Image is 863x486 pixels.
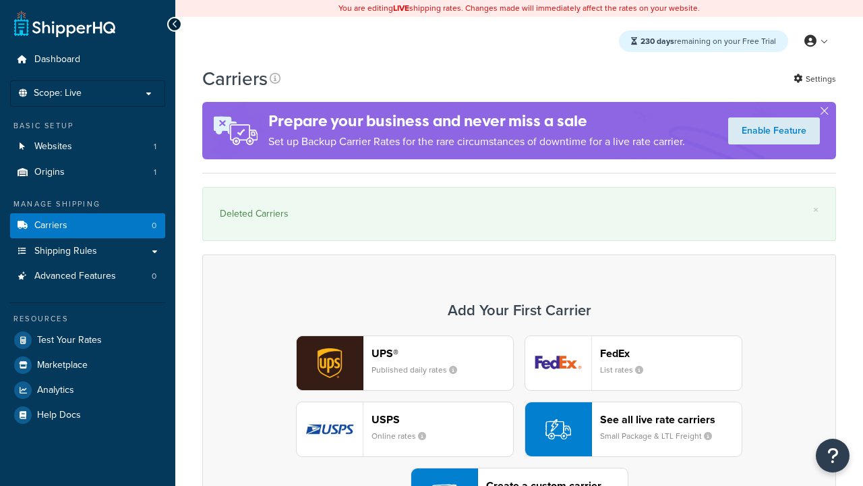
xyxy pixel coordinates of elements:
[37,335,102,346] span: Test Your Rates
[10,353,165,377] a: Marketplace
[10,264,165,289] a: Advanced Features 0
[10,313,165,325] div: Resources
[34,246,97,257] span: Shipping Rules
[37,360,88,371] span: Marketplace
[393,2,409,14] b: LIVE
[154,167,156,178] span: 1
[10,134,165,159] li: Websites
[545,416,571,442] img: icon-carrier-liverate-becf4550.svg
[525,336,591,390] img: fedEx logo
[10,198,165,210] div: Manage Shipping
[34,141,72,153] span: Websites
[216,302,822,319] h3: Add Your First Carrier
[202,65,268,92] h1: Carriers
[154,141,156,153] span: 1
[296,335,514,391] button: ups logoUPS®Published daily rates
[296,402,514,457] button: usps logoUSPSOnline rates
[202,102,268,159] img: ad-rules-rateshop-fe6ec290ccb7230408bd80ed9643f0289d75e0ffd9eb532fc0e269fcd187b520.png
[220,205,819,223] div: Deleted Carriers
[619,30,788,52] div: remaining on your Free Trial
[600,364,654,376] small: List rates
[794,70,836,88] a: Settings
[525,402,742,457] button: See all live rate carriersSmall Package & LTL Freight
[371,364,468,376] small: Published daily rates
[34,88,82,99] span: Scope: Live
[34,54,80,65] span: Dashboard
[14,10,115,37] a: ShipperHQ Home
[10,264,165,289] li: Advanced Features
[10,160,165,185] li: Origins
[10,403,165,427] a: Help Docs
[10,239,165,264] a: Shipping Rules
[34,167,65,178] span: Origins
[813,205,819,215] a: ×
[152,271,156,282] span: 0
[10,120,165,132] div: Basic Setup
[34,220,67,232] span: Carriers
[34,271,116,282] span: Advanced Features
[600,347,742,360] header: FedEx
[10,213,165,238] a: Carriers 0
[816,439,850,473] button: Open Resource Center
[152,220,156,232] span: 0
[37,410,81,421] span: Help Docs
[10,328,165,352] a: Test Your Rates
[10,378,165,402] a: Analytics
[641,35,674,47] strong: 230 days
[525,335,742,391] button: fedEx logoFedExList rates
[371,413,513,426] header: USPS
[10,160,165,185] a: Origins 1
[10,134,165,159] a: Websites 1
[297,336,363,390] img: ups logo
[268,132,685,151] p: Set up Backup Carrier Rates for the rare circumstances of downtime for a live rate carrier.
[371,347,513,360] header: UPS®
[728,117,820,144] a: Enable Feature
[37,385,74,396] span: Analytics
[10,47,165,72] a: Dashboard
[371,430,437,442] small: Online rates
[10,213,165,238] li: Carriers
[297,402,363,456] img: usps logo
[268,110,685,132] h4: Prepare your business and never miss a sale
[600,430,723,442] small: Small Package & LTL Freight
[600,413,742,426] header: See all live rate carriers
